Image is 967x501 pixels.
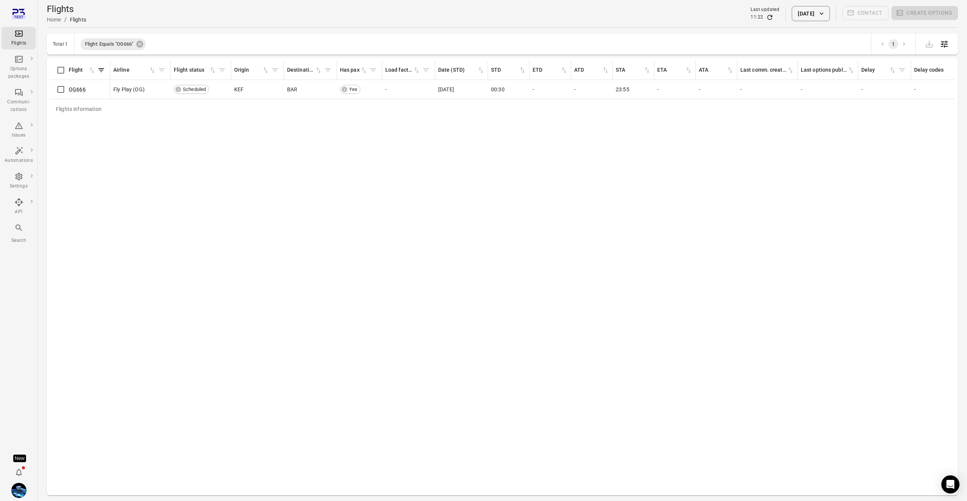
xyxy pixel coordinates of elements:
[113,86,145,93] span: Fly Play (OG)
[861,66,896,74] span: Delay
[751,6,779,14] div: Last updated
[69,66,96,74] div: Sort by flight in ascending order
[574,86,610,93] div: -
[491,66,519,74] div: STD
[491,86,505,93] span: 00:30
[113,66,156,74] span: Airline
[340,66,368,74] div: Sort by has pax in ascending order
[174,66,216,74] div: Sort by flight status in ascending order
[574,66,609,74] div: Sort by ATD in ascending order
[533,66,568,74] div: Sort by ETD in ascending order
[5,98,33,114] div: Communi-cations
[699,66,734,74] span: ATA
[574,66,609,74] span: ATD
[11,465,26,480] button: Notifications
[234,86,244,93] span: KEF
[5,132,33,139] div: Issues
[287,66,322,74] span: Destination
[156,65,167,76] button: Filter by airline
[287,86,297,93] span: BAR
[5,183,33,190] div: Settings
[47,17,61,23] a: Home
[2,221,36,246] button: Search
[533,66,560,74] div: ETD
[740,86,795,93] div: -
[861,66,889,74] div: Delay
[180,86,209,93] span: Scheduled
[616,66,643,74] div: STA
[70,16,86,23] div: Flights
[2,170,36,192] a: Settings
[64,15,67,24] li: /
[801,86,855,93] div: -
[174,66,209,74] div: Flight status
[13,455,26,462] div: Tooltip anchor
[47,3,86,15] h1: Flights
[368,65,379,76] button: Filter by has pax
[533,66,568,74] span: ETD
[657,66,692,74] div: Sort by ETA in ascending order
[5,208,33,216] div: API
[385,66,420,74] div: Sort by load factor in ascending order
[888,39,898,49] button: page 1
[385,86,432,93] div: -
[385,66,420,74] span: Load factor
[234,66,262,74] div: Origin
[616,66,651,74] span: STA
[491,66,526,74] div: Sort by STD in ascending order
[11,483,26,498] img: shutterstock-1708408498.jpg
[657,66,685,74] div: ETA
[740,66,794,74] span: Last comm. created
[922,40,937,47] span: Please make a selection to export
[269,65,281,76] span: Filter by origin
[2,195,36,218] a: API
[69,66,88,74] div: Flight
[491,66,526,74] span: STD
[346,86,360,93] span: Yes
[657,86,693,93] div: -
[766,14,774,21] button: Refresh data
[47,15,86,24] nav: Breadcrumbs
[533,86,568,93] div: -
[801,66,847,74] div: Last options published
[751,14,763,21] div: 11:22
[438,86,454,93] span: [DATE]
[174,66,216,74] span: Flight status
[2,144,36,167] a: Automations
[699,86,734,93] div: -
[616,86,629,93] span: 23:55
[340,66,360,74] div: Has pax
[216,65,228,76] button: Filter by flight status
[2,27,36,49] a: Flights
[113,66,156,74] div: Sort by airline in ascending order
[234,66,269,74] div: Sort by origin in ascending order
[941,475,959,493] div: Open Intercom Messenger
[80,38,146,50] div: Flight: Equals "OG666"
[322,65,334,76] span: Filter by destination
[616,66,651,74] div: Sort by STA in ascending order
[699,66,734,74] div: Sort by ATA in ascending order
[2,119,36,141] a: Issues
[891,6,958,21] span: Please make a selection to create an option package
[861,86,908,93] div: -
[438,66,485,74] span: Date (STD)
[80,40,138,48] span: Flight: Equals "OG666"
[801,66,855,74] span: Last options published
[50,99,108,119] div: Flights information
[420,65,432,76] button: Filter by load factor
[5,237,33,244] div: Search
[234,66,269,74] span: Origin
[113,66,148,74] div: Airline
[96,65,107,76] button: Filter by flight
[699,66,726,74] div: ATA
[801,66,855,74] div: Sort by last options package published in ascending order
[287,66,322,74] div: Sort by destination in ascending order
[8,480,29,501] button: Daníel Benediktsson
[287,66,315,74] div: Destination
[574,66,602,74] div: ATD
[5,157,33,164] div: Automations
[792,6,830,21] button: [DATE]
